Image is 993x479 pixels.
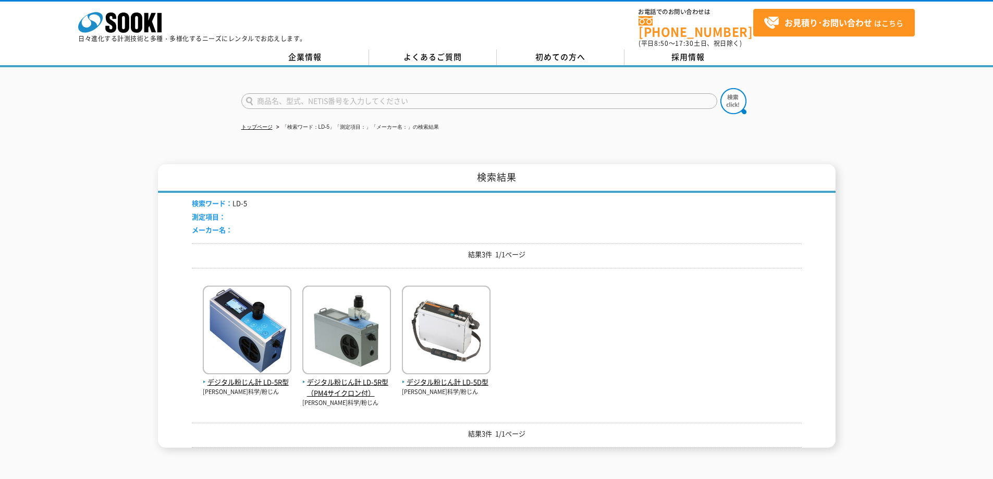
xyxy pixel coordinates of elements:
span: (平日 ～ 土日、祝日除く) [639,39,742,48]
span: お電話でのお問い合わせは [639,9,753,15]
p: [PERSON_NAME]科学/粉じん [203,388,291,397]
span: 17:30 [675,39,694,48]
span: デジタル粉じん計 LD-5D型 [402,377,491,388]
span: はこちら [764,15,903,31]
a: よくあるご質問 [369,50,497,65]
span: 測定項目： [192,212,226,222]
a: トップページ [241,124,273,130]
span: 検索ワード： [192,198,232,208]
span: 初めての方へ [535,51,585,63]
a: お見積り･お問い合わせはこちら [753,9,915,36]
span: デジタル粉じん計 LD-5R型（PM4サイクロン付） [302,377,391,399]
a: デジタル粉じん計 LD-5R型 [203,366,291,388]
input: 商品名、型式、NETIS番号を入力してください [241,93,717,109]
li: 「検索ワード：LD-5」「測定項目：」「メーカー名：」の検索結果 [274,122,439,133]
a: 採用情報 [624,50,752,65]
img: btn_search.png [720,88,746,114]
span: デジタル粉じん計 LD-5R型 [203,377,291,388]
img: LD-5R型（PM4サイクロン付） [302,286,391,377]
p: [PERSON_NAME]科学/粉じん [402,388,491,397]
span: メーカー名： [192,225,232,235]
p: 日々進化する計測技術と多種・多様化するニーズにレンタルでお応えします。 [78,35,307,42]
img: LD-5D型 [402,286,491,377]
a: [PHONE_NUMBER] [639,16,753,38]
a: デジタル粉じん計 LD-5D型 [402,366,491,388]
p: 結果3件 1/1ページ [192,428,802,439]
strong: お見積り･お問い合わせ [784,16,872,29]
img: LD-5R型 [203,286,291,377]
a: 企業情報 [241,50,369,65]
span: 8:50 [654,39,669,48]
a: デジタル粉じん計 LD-5R型（PM4サイクロン付） [302,366,391,398]
a: 初めての方へ [497,50,624,65]
p: [PERSON_NAME]科学/粉じん [302,399,391,408]
p: 結果3件 1/1ページ [192,249,802,260]
li: LD-5 [192,198,247,209]
h1: 検索結果 [158,164,836,193]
